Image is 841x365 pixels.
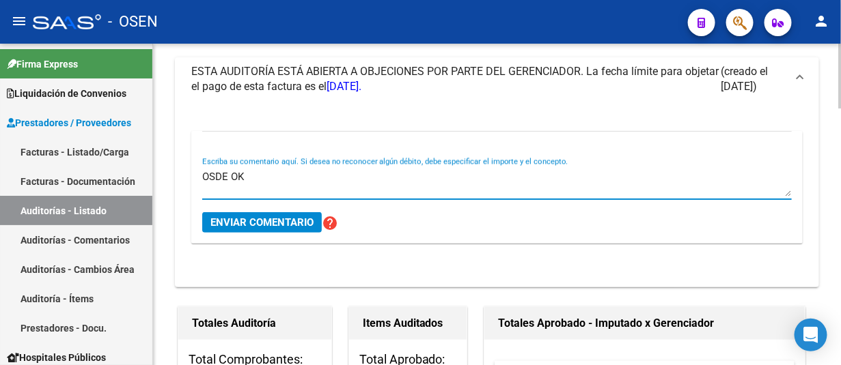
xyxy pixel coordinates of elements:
[7,115,131,130] span: Prestadores / Proveedores
[7,350,106,365] span: Hospitales Públicos
[192,312,318,334] h1: Totales Auditoría
[191,65,719,93] span: ESTA AUDITORÍA ESTÁ ABIERTA A OBJECIONES POR PARTE DEL GERENCIADOR. La fecha límite para objetar ...
[11,13,27,29] mat-icon: menu
[175,101,819,287] div: ESTA AUDITORÍA ESTÁ ABIERTA A OBJECIONES POR PARTE DEL GERENCIADOR. La fecha límite para objetar ...
[327,80,361,93] span: [DATE].
[363,312,454,334] h1: Items Auditados
[175,57,819,101] mat-expansion-panel-header: ESTA AUDITORÍA ESTÁ ABIERTA A OBJECIONES POR PARTE DEL GERENCIADOR. La fecha límite para objetar ...
[108,7,158,37] span: - OSEN
[202,212,322,233] button: Enviar comentario
[498,312,791,334] h1: Totales Aprobado - Imputado x Gerenciador
[795,319,827,351] div: Open Intercom Messenger
[721,64,786,94] span: (creado el [DATE])
[814,13,830,29] mat-icon: person
[7,86,126,101] span: Liquidación de Convenios
[210,216,314,229] span: Enviar comentario
[7,57,78,72] span: Firma Express
[322,215,338,231] mat-icon: help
